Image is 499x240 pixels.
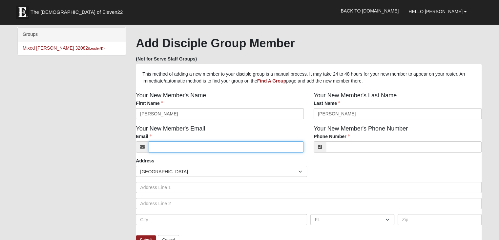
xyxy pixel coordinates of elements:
input: Address Line 1 [136,182,482,193]
div: Your New Member's Email [131,124,309,157]
label: Phone Number [314,133,350,140]
label: Address [136,157,154,164]
img: Eleven22 logo [16,6,29,19]
input: City [136,214,307,225]
a: Mixed [PERSON_NAME] 32082(Leader) [23,45,105,51]
span: page and add the new member there. [286,78,363,84]
a: Hello [PERSON_NAME] [404,3,472,20]
span: This method of adding a new member to your disciple group is a manual process. It may take 24 to ... [142,71,465,84]
div: Your New Member's Phone Number [309,124,487,157]
h5: (Not for Serve Staff Groups) [136,56,482,62]
div: Groups [18,28,126,41]
label: Last Name [314,100,340,107]
span: [GEOGRAPHIC_DATA] [140,166,298,177]
h1: Add Disciple Group Member [136,36,482,50]
div: Your New Member's Last Name [309,91,487,124]
a: Find A Group [257,78,286,84]
label: Email [136,133,151,140]
input: Zip [398,214,482,225]
div: Your New Member's Name [131,91,309,124]
a: Back to [DOMAIN_NAME] [336,3,404,19]
span: The [DEMOGRAPHIC_DATA] of Eleven22 [31,9,123,15]
a: The [DEMOGRAPHIC_DATA] of Eleven22 [12,2,144,19]
label: First Name [136,100,163,107]
input: Address Line 2 [136,198,482,209]
small: (Leader ) [88,46,105,50]
span: Hello [PERSON_NAME] [408,9,463,14]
